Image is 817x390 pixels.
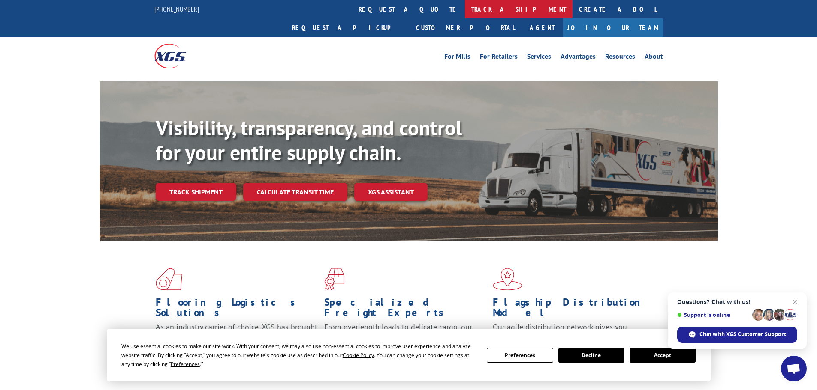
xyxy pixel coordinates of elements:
p: From overlength loads to delicate cargo, our experienced staff knows the best way to move your fr... [324,322,486,360]
img: xgs-icon-total-supply-chain-intelligence-red [156,268,182,290]
a: Services [527,53,551,63]
a: Advantages [561,53,596,63]
span: As an industry carrier of choice, XGS has brought innovation and dedication to flooring logistics... [156,322,317,352]
a: [PHONE_NUMBER] [154,5,199,13]
div: Cookie Consent Prompt [107,329,711,381]
a: Customer Portal [410,18,521,37]
span: Questions? Chat with us! [677,298,797,305]
span: Our agile distribution network gives you nationwide inventory management on demand. [493,322,651,342]
a: Track shipment [156,183,236,201]
a: For Mills [444,53,470,63]
h1: Flagship Distribution Model [493,297,655,322]
a: Calculate transit time [243,183,347,201]
a: XGS ASSISTANT [354,183,428,201]
img: xgs-icon-flagship-distribution-model-red [493,268,522,290]
b: Visibility, transparency, and control for your entire supply chain. [156,114,462,166]
button: Accept [630,348,696,363]
a: Resources [605,53,635,63]
button: Decline [558,348,624,363]
span: Support is online [677,312,749,318]
span: Chat with XGS Customer Support [699,330,786,338]
img: xgs-icon-focused-on-flooring-red [324,268,344,290]
a: Agent [521,18,563,37]
a: Request a pickup [286,18,410,37]
div: We use essential cookies to make our site work. With your consent, we may also use non-essential ... [121,342,476,369]
h1: Flooring Logistics Solutions [156,297,318,322]
div: Open chat [781,356,807,381]
span: Preferences [171,360,200,368]
div: Chat with XGS Customer Support [677,327,797,343]
a: For Retailers [480,53,518,63]
span: Cookie Policy [343,351,374,359]
a: About [645,53,663,63]
a: Join Our Team [563,18,663,37]
span: Close chat [790,297,800,307]
button: Preferences [487,348,553,363]
h1: Specialized Freight Experts [324,297,486,322]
